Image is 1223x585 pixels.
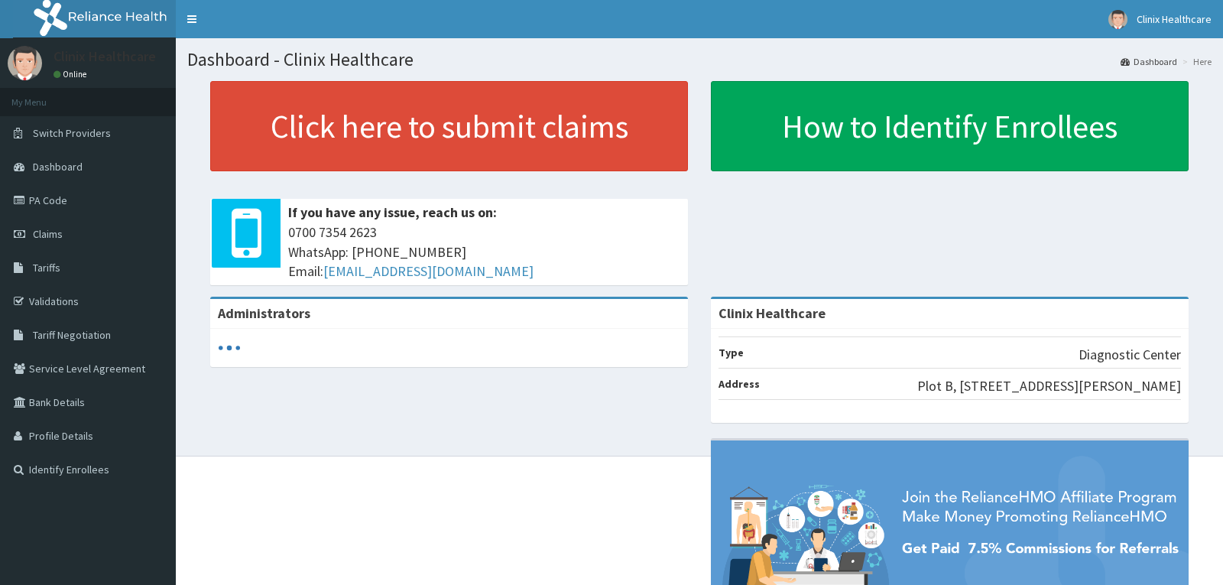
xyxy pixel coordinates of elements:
span: Clinix Healthcare [1137,12,1212,26]
a: [EMAIL_ADDRESS][DOMAIN_NAME] [323,262,534,280]
a: How to Identify Enrollees [711,81,1189,171]
p: Diagnostic Center [1079,345,1181,365]
span: Tariffs [33,261,60,275]
svg: audio-loading [218,336,241,359]
b: Address [719,377,760,391]
span: Claims [33,227,63,241]
h1: Dashboard - Clinix Healthcare [187,50,1212,70]
strong: Clinix Healthcare [719,304,826,322]
a: Dashboard [1121,55,1177,68]
img: User Image [8,46,42,80]
span: Tariff Negotiation [33,328,111,342]
span: Dashboard [33,160,83,174]
li: Here [1179,55,1212,68]
img: User Image [1108,10,1127,29]
a: Online [54,69,90,80]
b: If you have any issue, reach us on: [288,203,497,221]
p: Clinix Healthcare [54,50,156,63]
span: Switch Providers [33,126,111,140]
b: Administrators [218,304,310,322]
a: Click here to submit claims [210,81,688,171]
span: 0700 7354 2623 WhatsApp: [PHONE_NUMBER] Email: [288,223,680,281]
b: Type [719,346,744,359]
p: Plot B, [STREET_ADDRESS][PERSON_NAME] [917,376,1181,396]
